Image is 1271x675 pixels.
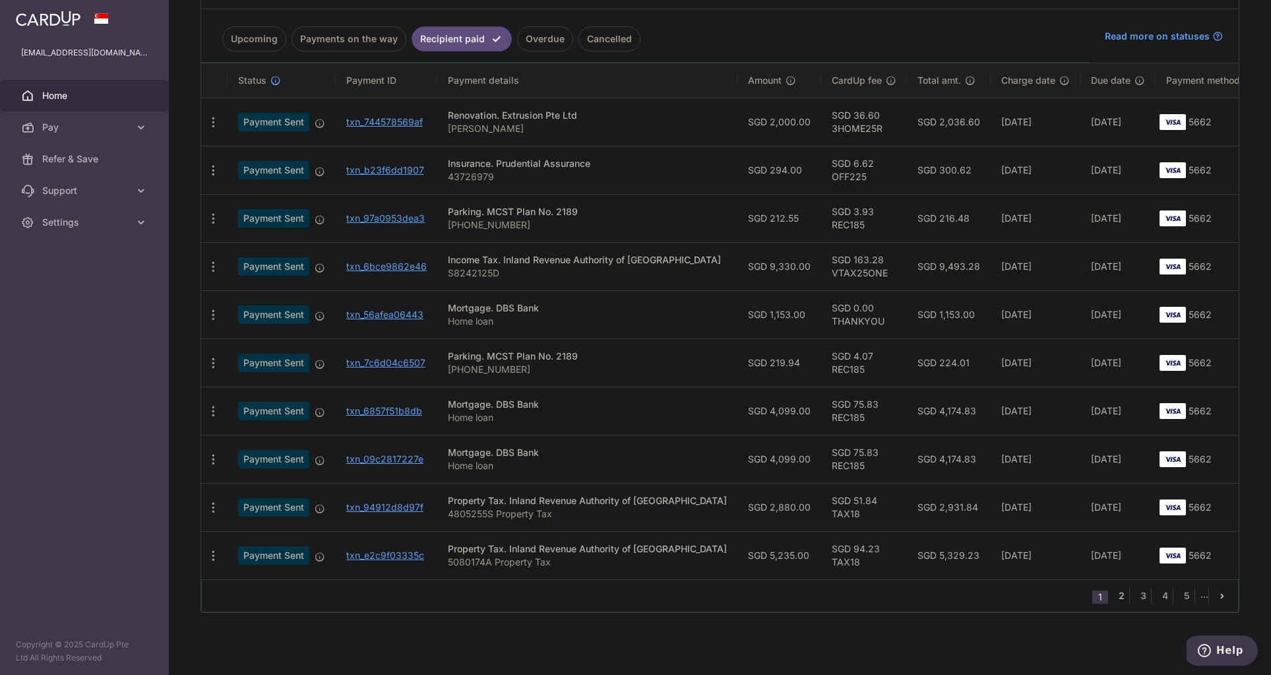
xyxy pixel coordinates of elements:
td: [DATE] [991,194,1080,242]
td: [DATE] [1080,387,1156,435]
span: 5662 [1189,453,1212,465]
td: [DATE] [1080,531,1156,579]
img: Bank Card [1160,499,1186,515]
span: Total amt. [917,74,961,87]
span: Refer & Save [42,152,129,166]
span: CardUp fee [832,74,882,87]
td: SGD 94.23 TAX18 [821,531,907,579]
td: SGD 300.62 [907,146,991,194]
div: Property Tax. Inland Revenue Authority of [GEOGRAPHIC_DATA] [448,542,727,556]
a: Cancelled [578,26,640,51]
td: SGD 4,174.83 [907,387,991,435]
img: Bank Card [1160,210,1186,226]
a: Payments on the way [292,26,406,51]
span: 5662 [1189,261,1212,272]
img: Bank Card [1160,162,1186,178]
td: SGD 2,036.60 [907,98,991,146]
td: [DATE] [1080,435,1156,483]
span: 5662 [1189,164,1212,176]
span: Home [42,89,129,102]
div: Insurance. Prudential Assurance [448,157,727,170]
td: [DATE] [1080,194,1156,242]
span: Payment Sent [238,209,309,228]
td: SGD 3.93 REC185 [821,194,907,242]
p: Home loan [448,411,727,424]
img: CardUp [16,11,80,26]
span: Charge date [1001,74,1055,87]
p: [PHONE_NUMBER] [448,218,727,232]
td: [DATE] [991,387,1080,435]
td: SGD 163.28 VTAX25ONE [821,242,907,290]
a: txn_6bce9862e46 [346,261,427,272]
span: 5662 [1189,550,1212,561]
p: [PERSON_NAME] [448,122,727,135]
td: [DATE] [1080,98,1156,146]
span: 5662 [1189,405,1212,416]
td: SGD 75.83 REC185 [821,435,907,483]
img: Bank Card [1160,307,1186,323]
a: Read more on statuses [1105,30,1223,43]
td: SGD 36.60 3HOME25R [821,98,907,146]
td: [DATE] [1080,146,1156,194]
img: Bank Card [1160,259,1186,274]
a: 2 [1113,588,1129,604]
td: SGD 4,174.83 [907,435,991,483]
td: SGD 9,493.28 [907,242,991,290]
nav: pager [1092,580,1238,612]
td: [DATE] [991,146,1080,194]
td: SGD 216.48 [907,194,991,242]
td: SGD 224.01 [907,338,991,387]
p: Home loan [448,459,727,472]
a: txn_744578569af [346,116,423,127]
iframe: Opens a widget where you can find more information [1187,635,1258,668]
td: SGD 0.00 THANKYOU [821,290,907,338]
span: Payment Sent [238,305,309,324]
span: Read more on statuses [1105,30,1210,43]
a: Upcoming [222,26,286,51]
td: SGD 2,931.84 [907,483,991,531]
img: Bank Card [1160,451,1186,467]
img: Bank Card [1160,403,1186,419]
td: SGD 51.84 TAX18 [821,483,907,531]
span: Payment Sent [238,161,309,179]
p: Home loan [448,315,727,328]
td: [DATE] [991,98,1080,146]
span: Support [42,184,129,197]
div: Parking. MCST Plan No. 2189 [448,205,727,218]
div: Mortgage. DBS Bank [448,446,727,459]
span: Pay [42,121,129,134]
td: [DATE] [991,483,1080,531]
span: Status [238,74,266,87]
td: [DATE] [1080,290,1156,338]
div: Renovation. Extrusion Pte Ltd [448,109,727,122]
td: SGD 294.00 [737,146,821,194]
td: SGD 5,235.00 [737,531,821,579]
a: Recipient paid [412,26,512,51]
li: 1 [1092,591,1108,604]
td: SGD 2,000.00 [737,98,821,146]
a: txn_56afea06443 [346,309,423,320]
a: 3 [1135,588,1151,604]
a: txn_7c6d04c6507 [346,357,425,368]
td: SGD 1,153.00 [907,290,991,338]
p: [PHONE_NUMBER] [448,363,727,376]
td: SGD 212.55 [737,194,821,242]
td: [DATE] [991,435,1080,483]
p: S8242125D [448,267,727,280]
a: 5 [1179,588,1194,604]
a: txn_e2c9f03335c [346,550,424,561]
span: Payment Sent [238,402,309,420]
td: [DATE] [991,338,1080,387]
td: SGD 2,880.00 [737,483,821,531]
td: [DATE] [991,242,1080,290]
span: Payment Sent [238,354,309,372]
span: Payment Sent [238,257,309,276]
div: Property Tax. Inland Revenue Authority of [GEOGRAPHIC_DATA] [448,494,727,507]
a: txn_94912d8d97f [346,501,423,513]
th: Payment method [1156,63,1256,98]
td: [DATE] [1080,338,1156,387]
td: [DATE] [1080,483,1156,531]
p: 43726979 [448,170,727,183]
th: Payment ID [336,63,437,98]
a: Overdue [517,26,573,51]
